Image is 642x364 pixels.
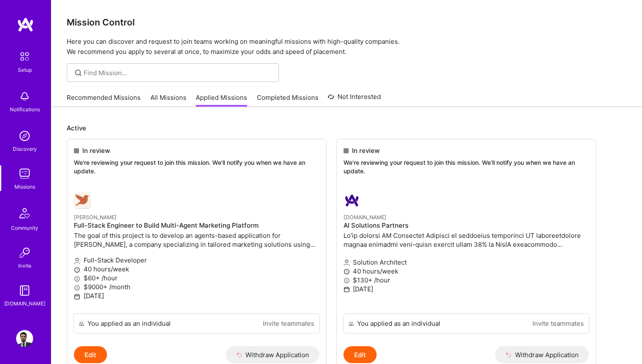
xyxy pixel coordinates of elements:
a: Not Interested [328,92,381,107]
button: Withdraw Application [226,346,320,363]
button: Edit [74,346,107,363]
p: Full-Stack Developer [74,256,319,265]
span: In review [82,146,110,155]
p: [DATE] [344,285,589,293]
i: icon MoneyGray [74,276,80,282]
i: icon Calendar [74,293,80,300]
a: Invite teammates [532,319,584,328]
i: icon SearchGrey [73,68,83,78]
div: [DOMAIN_NAME] [4,299,45,308]
img: guide book [16,282,33,299]
i: icon Applicant [74,258,80,264]
img: teamwork [16,165,33,182]
img: Invite [16,244,33,261]
p: We're reviewing your request to join this mission. We'll notify you when we have an update. [74,158,319,175]
p: The goal of this project is to develop an agents-based application for [PERSON_NAME], a company s... [74,231,319,249]
a: A.Team company logo[DOMAIN_NAME]AI Solutions PartnersLo'ip dolorsi AM Consectet Adipisci el seddo... [337,185,596,313]
p: We're reviewing your request to join this mission. We'll notify you when we have an update. [344,158,589,175]
div: Community [11,223,38,232]
a: User Avatar [14,330,35,347]
a: Applied Missions [196,93,247,107]
div: Discovery [13,144,37,153]
img: discovery [16,127,33,144]
i: icon Clock [344,268,350,275]
a: Completed Missions [257,93,318,107]
h4: AI Solutions Partners [344,222,589,229]
p: 40 hours/week [74,265,319,274]
a: Invite teammates [263,319,314,328]
img: User Avatar [16,330,33,347]
p: $60+ /hour [74,274,319,282]
div: Invite [18,261,31,270]
i: icon MoneyGray [74,285,80,291]
a: All Missions [150,93,186,107]
p: Here you can discover and request to join teams working on meaningful missions with high-quality ... [67,37,627,57]
h4: Full-Stack Engineer to Build Multi-Agent Marketing Platform [74,222,319,229]
h3: Mission Control [67,17,627,28]
img: Robynn AI company logo [74,192,91,209]
p: Lo'ip dolorsi AM Consectet Adipisci el seddoeius temporinci UT laboreetdolore magnaa enimadmi ven... [344,231,589,249]
div: Notifications [10,105,40,114]
p: [DATE] [74,291,319,300]
img: logo [17,17,34,32]
div: Setup [18,65,32,74]
p: 40 hours/week [344,267,589,276]
p: Active [67,124,627,133]
span: In review [352,146,380,155]
div: You applied as an individual [87,319,171,328]
input: Find Mission... [84,68,273,77]
i: icon Applicant [344,260,350,266]
img: Community [14,203,35,223]
p: $130+ /hour [344,276,589,285]
img: bell [16,88,33,105]
a: Recommended Missions [67,93,141,107]
small: [DOMAIN_NAME] [344,214,386,220]
a: Robynn AI company logo[PERSON_NAME]Full-Stack Engineer to Build Multi-Agent Marketing PlatformThe... [67,185,326,313]
p: Solution Architect [344,258,589,267]
small: [PERSON_NAME] [74,214,117,220]
img: A.Team company logo [344,192,360,209]
button: Withdraw Application [495,346,589,363]
i: icon Calendar [344,286,350,293]
p: $9000+ /month [74,282,319,291]
div: You applied as an individual [357,319,440,328]
div: Missions [14,182,35,191]
img: setup [16,48,34,65]
button: Edit [344,346,377,363]
i: icon MoneyGray [344,277,350,284]
i: icon Clock [74,267,80,273]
